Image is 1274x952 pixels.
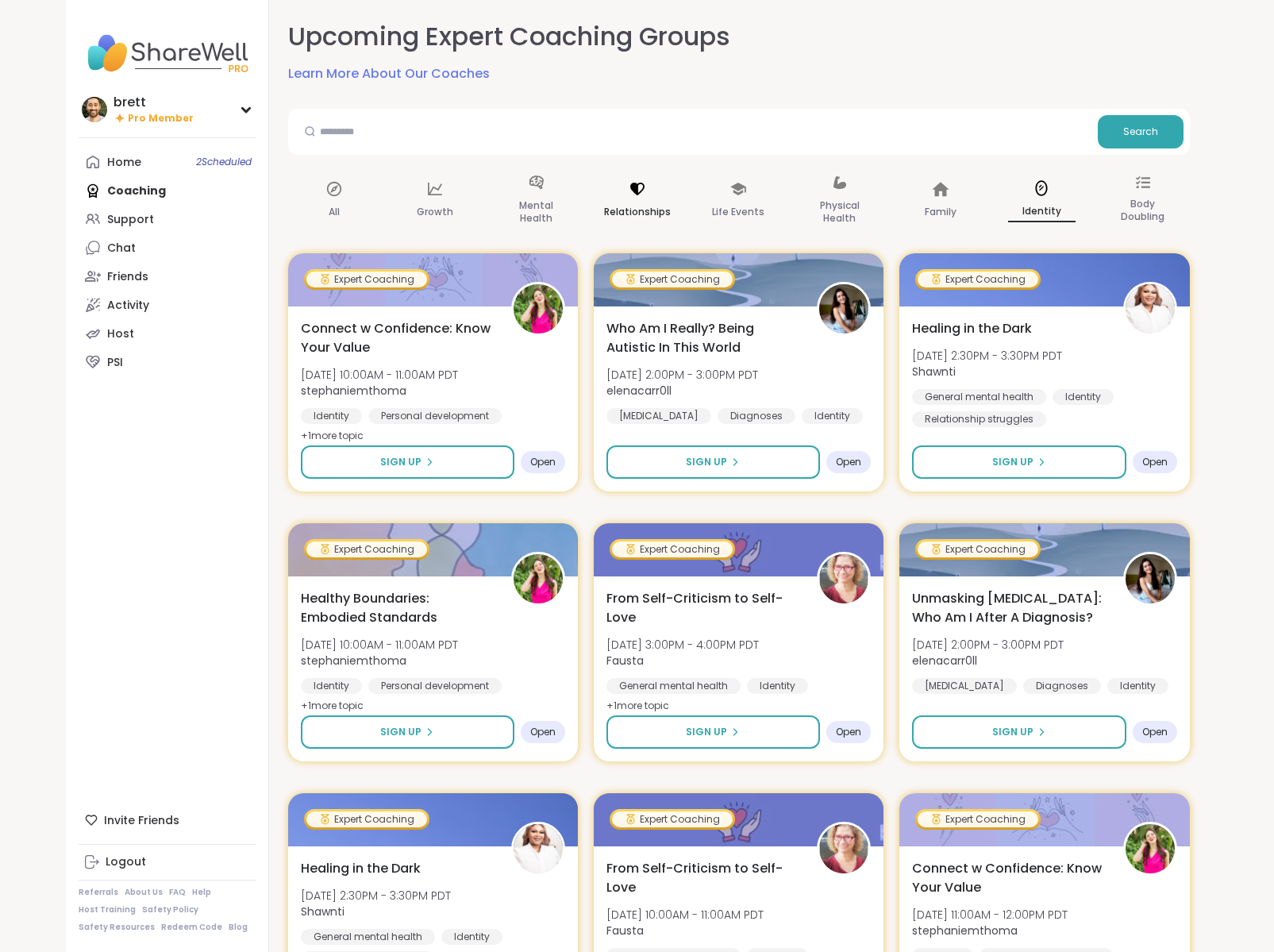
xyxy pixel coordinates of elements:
a: FAQ [169,887,186,898]
div: Home [107,155,141,171]
span: Healthy Boundaries: Embodied Standards [301,589,494,627]
b: Fausta [606,923,644,939]
div: Identity [747,678,808,694]
a: PSI [79,348,256,376]
span: Connect w Confidence: Know Your Value [912,859,1105,897]
span: Connect w Confidence: Know Your Value [301,319,494,357]
span: Healing in the Dark [912,319,1032,338]
span: [DATE] 3:00PM - 4:00PM PDT [606,637,759,653]
img: brett [82,97,107,122]
div: Expert Coaching [918,542,1038,557]
span: Sign Up [686,455,727,469]
div: Host [107,326,134,342]
div: Expert Coaching [918,811,1038,827]
img: Shawnti [514,824,563,873]
span: [DATE] 2:30PM - 3:30PM PDT [301,888,451,904]
img: stephaniemthoma [514,554,563,603]
div: Relationship struggles [912,411,1046,427]
h2: Upcoming Expert Coaching Groups [288,19,730,55]
a: Friends [79,262,256,291]
span: Open [1142,726,1168,738]
span: [DATE] 10:00AM - 11:00AM PDT [606,907,764,923]
img: Fausta [819,824,868,873]
span: [DATE] 2:30PM - 3:30PM PDT [912,348,1062,364]
div: [MEDICAL_DATA] [912,678,1017,694]
p: Body Doubling [1109,195,1176,226]
b: elenacarr0ll [606,383,672,399]
button: Sign Up [301,445,514,479]
span: Healing in the Dark [301,859,421,878]
span: Unmasking [MEDICAL_DATA]: Who Am I After A Diagnosis? [912,589,1105,627]
span: Sign Up [380,455,421,469]
span: Sign Up [380,725,421,739]
p: Identity [1008,202,1076,222]
span: Open [836,456,861,468]
div: Identity [802,408,863,424]
span: Open [530,726,556,738]
div: Invite Friends [79,806,256,834]
span: Search [1123,125,1158,139]
span: [DATE] 10:00AM - 11:00AM PDT [301,637,458,653]
div: Activity [107,298,149,314]
span: From Self-Criticism to Self-Love [606,859,799,897]
a: Safety Resources [79,922,155,933]
button: Sign Up [912,445,1126,479]
b: Fausta [606,653,644,669]
img: stephaniemthoma [1126,824,1175,873]
button: Sign Up [912,715,1126,749]
a: Referrals [79,887,118,898]
p: Growth [417,202,453,222]
b: elenacarr0ll [912,653,977,669]
button: Sign Up [301,715,514,749]
a: Host [79,319,256,348]
div: Expert Coaching [306,811,427,827]
div: Expert Coaching [306,272,427,287]
div: Expert Coaching [612,272,733,287]
div: Friends [107,269,148,285]
div: Diagnoses [718,408,795,424]
div: Chat [107,241,136,256]
a: Logout [79,848,256,877]
a: Activity [79,291,256,319]
p: Life Events [712,202,764,222]
img: Shawnti [1126,284,1175,333]
p: Physical Health [806,196,873,228]
img: Fausta [819,554,868,603]
div: PSI [107,355,123,371]
span: Open [530,456,556,468]
div: brett [114,94,194,111]
div: General mental health [301,929,435,945]
div: Personal development [368,408,502,424]
a: Help [192,887,211,898]
div: Diagnoses [1023,678,1101,694]
b: Shawnti [912,364,956,380]
span: [DATE] 2:00PM - 3:00PM PDT [912,637,1064,653]
b: Shawnti [301,904,344,919]
div: [MEDICAL_DATA] [606,408,711,424]
span: [DATE] 11:00AM - 12:00PM PDT [912,907,1068,923]
p: All [329,202,340,222]
div: Expert Coaching [918,272,1038,287]
div: Identity [441,929,502,945]
span: [DATE] 2:00PM - 3:00PM PDT [606,367,758,383]
a: Blog [229,922,248,933]
div: Support [107,212,154,228]
div: Identity [301,408,362,424]
button: Sign Up [606,445,820,479]
span: Who Am I Really? Being Autistic In This World [606,319,799,357]
a: Safety Policy [142,904,198,915]
div: Identity [1053,389,1114,405]
div: Personal development [368,678,502,694]
button: Sign Up [606,715,820,749]
span: From Self-Criticism to Self-Love [606,589,799,627]
button: Search [1098,115,1184,148]
p: Family [925,202,956,222]
span: 2 Scheduled [196,156,252,168]
div: General mental health [606,678,741,694]
span: Open [1142,456,1168,468]
div: Expert Coaching [612,542,733,557]
p: Relationships [604,202,671,222]
div: Expert Coaching [612,811,733,827]
a: Host Training [79,904,136,915]
img: ShareWell Nav Logo [79,25,256,81]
